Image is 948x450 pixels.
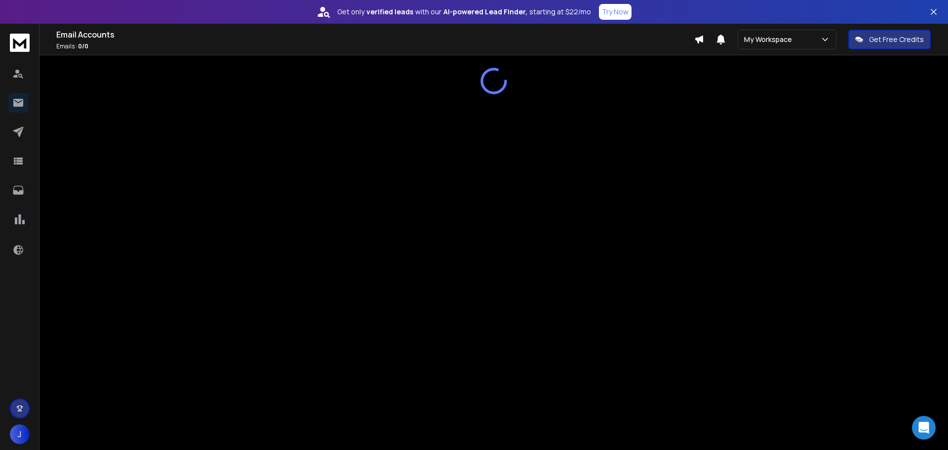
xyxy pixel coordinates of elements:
p: My Workspace [744,35,796,44]
strong: verified leads [366,7,413,17]
img: logo [10,34,30,52]
span: 0 / 0 [78,42,88,50]
p: Emails : [56,42,694,50]
p: Get only with our starting at $22/mo [337,7,591,17]
h1: Email Accounts [56,29,694,41]
p: Try Now [602,7,629,17]
p: Get Free Credits [869,35,924,44]
button: Try Now [599,4,632,20]
div: Open Intercom Messenger [912,416,936,440]
button: J [10,424,30,444]
strong: AI-powered Lead Finder, [443,7,527,17]
button: Get Free Credits [848,30,931,49]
